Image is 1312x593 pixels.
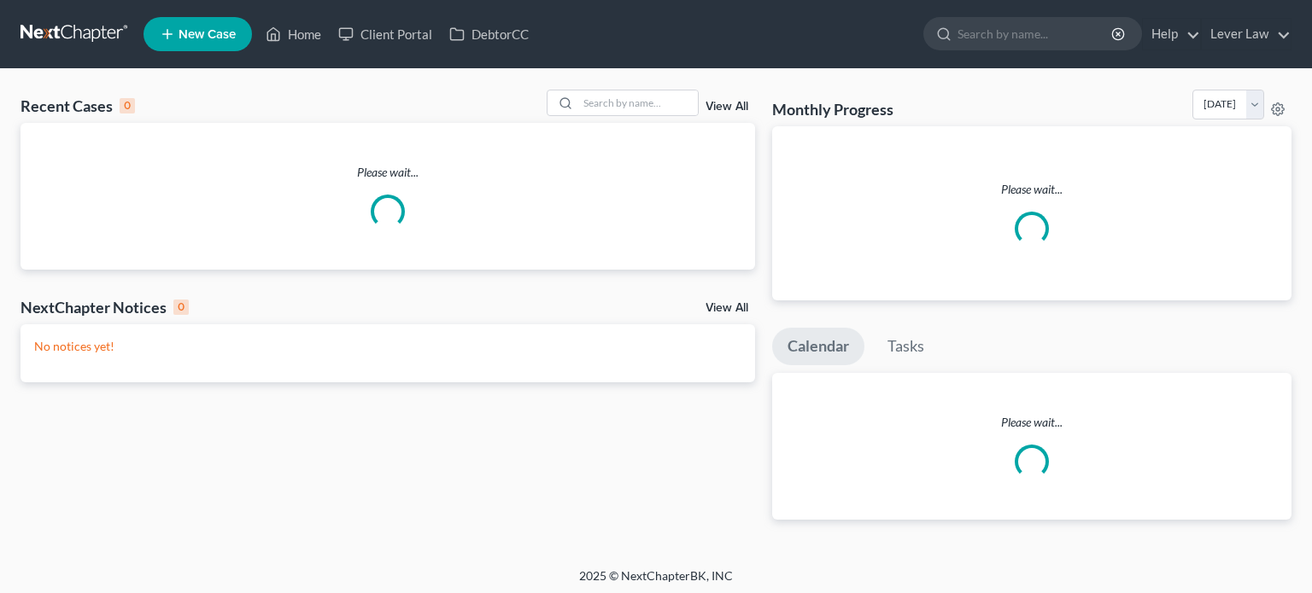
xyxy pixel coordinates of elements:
[441,19,537,49] a: DebtorCC
[706,101,748,113] a: View All
[578,90,698,115] input: Search by name...
[706,302,748,314] a: View All
[1202,19,1291,49] a: Lever Law
[772,328,864,365] a: Calendar
[120,98,135,113] div: 0
[179,28,236,41] span: New Case
[34,338,741,355] p: No notices yet!
[173,299,189,315] div: 0
[772,99,893,119] h3: Monthly Progress
[20,297,189,317] div: NextChapter Notices
[958,18,1114,49] input: Search by name...
[20,164,755,181] p: Please wait...
[872,328,940,365] a: Tasks
[772,414,1291,431] p: Please wait...
[257,19,330,49] a: Home
[1143,19,1200,49] a: Help
[20,96,135,116] div: Recent Cases
[330,19,441,49] a: Client Portal
[786,181,1278,198] p: Please wait...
